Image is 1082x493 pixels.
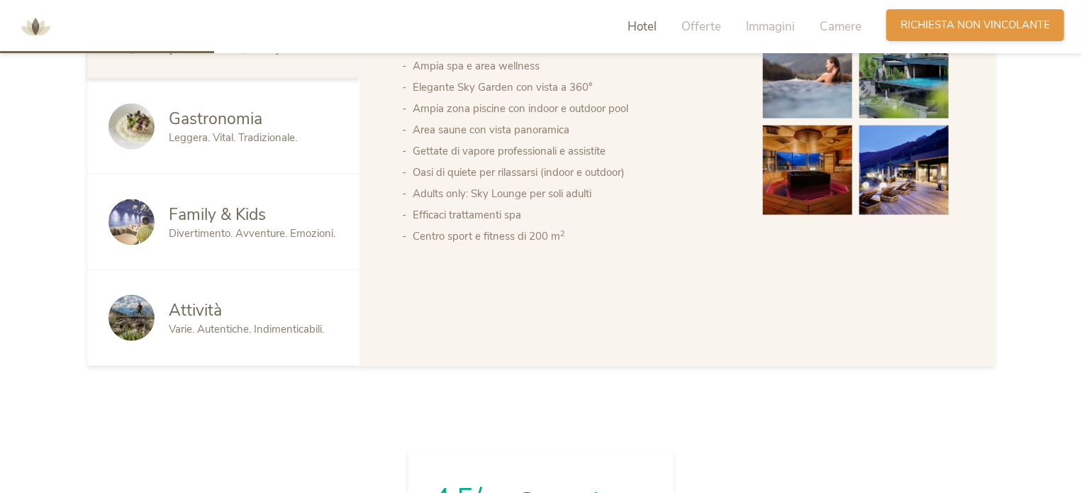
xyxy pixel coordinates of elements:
[169,204,266,226] span: Family & Kids
[169,299,222,321] span: Attività
[900,18,1050,33] span: Richiesta non vincolante
[413,226,735,247] li: Centro sport e fitness di 200 m
[14,21,57,31] a: AMONTI & LUNARIS Wellnessresort
[169,131,297,145] span: Leggera. Vital. Tradizionale.
[560,228,565,239] sup: 2
[681,18,721,35] span: Offerte
[413,119,735,140] li: Area saune con vista panoramica
[746,18,795,35] span: Immagini
[169,322,324,336] span: Varie. Autentiche. Indimenticabili.
[413,204,735,226] li: Efficaci trattamenti spa
[413,162,735,183] li: Oasi di quiete per rilassarsi (indoor e outdoor)
[169,108,262,130] span: Gastronomia
[628,18,657,35] span: Hotel
[169,226,335,240] span: Divertimento. Avventure. Emozioni.
[413,98,735,119] li: Ampia zona piscine con indoor e outdoor pool
[413,77,735,98] li: Elegante Sky Garden con vista a 360°
[14,6,57,48] img: AMONTI & LUNARIS Wellnessresort
[413,183,735,204] li: Adults only: Sky Lounge per soli adulti
[413,140,735,162] li: Gettate di vapore professionali e assistite
[820,18,861,35] span: Camere
[413,55,735,77] li: Ampia spa e area wellness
